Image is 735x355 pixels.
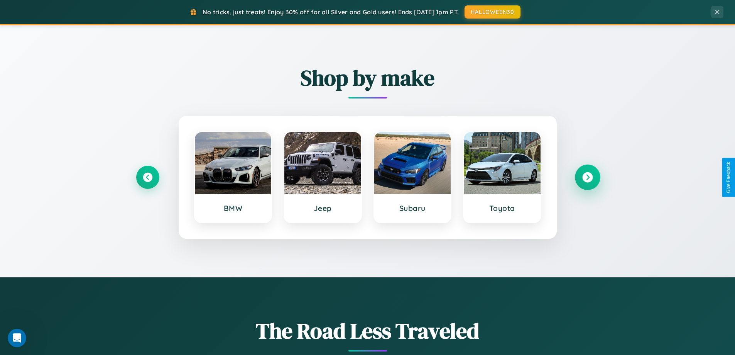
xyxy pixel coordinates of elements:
span: No tricks, just treats! Enjoy 30% off for all Silver and Gold users! Ends [DATE] 1pm PT. [203,8,459,16]
iframe: Intercom live chat [8,329,26,347]
div: Give Feedback [726,162,731,193]
h3: Jeep [292,204,353,213]
button: HALLOWEEN30 [465,5,520,19]
h3: BMW [203,204,264,213]
h1: The Road Less Traveled [136,316,599,346]
h3: Toyota [471,204,533,213]
h2: Shop by make [136,63,599,93]
h3: Subaru [382,204,443,213]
